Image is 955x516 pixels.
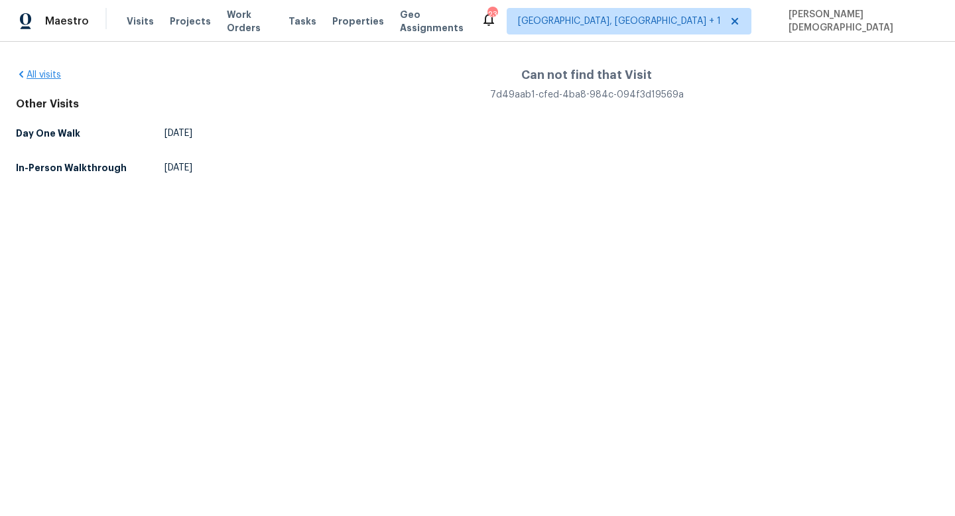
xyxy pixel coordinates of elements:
[164,161,192,174] span: [DATE]
[400,8,466,34] span: Geo Assignments
[127,15,154,28] span: Visits
[490,68,684,82] h4: Can not find that Visit
[16,127,80,140] h5: Day One Walk
[288,17,316,26] span: Tasks
[45,15,89,28] span: Maestro
[16,121,192,145] a: Day One Walk[DATE]
[783,8,935,34] span: [PERSON_NAME][DEMOGRAPHIC_DATA]
[170,15,211,28] span: Projects
[518,15,721,28] span: [GEOGRAPHIC_DATA], [GEOGRAPHIC_DATA] + 1
[332,15,384,28] span: Properties
[16,156,192,180] a: In-Person Walkthrough[DATE]
[16,161,127,174] h5: In-Person Walkthrough
[164,127,192,140] span: [DATE]
[16,70,61,80] a: All visits
[227,8,273,34] span: Work Orders
[16,97,192,111] div: Other Visits
[490,88,684,101] div: 7d49aab1-cfed-4ba8-984c-094f3d19569a
[487,8,497,21] div: 23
